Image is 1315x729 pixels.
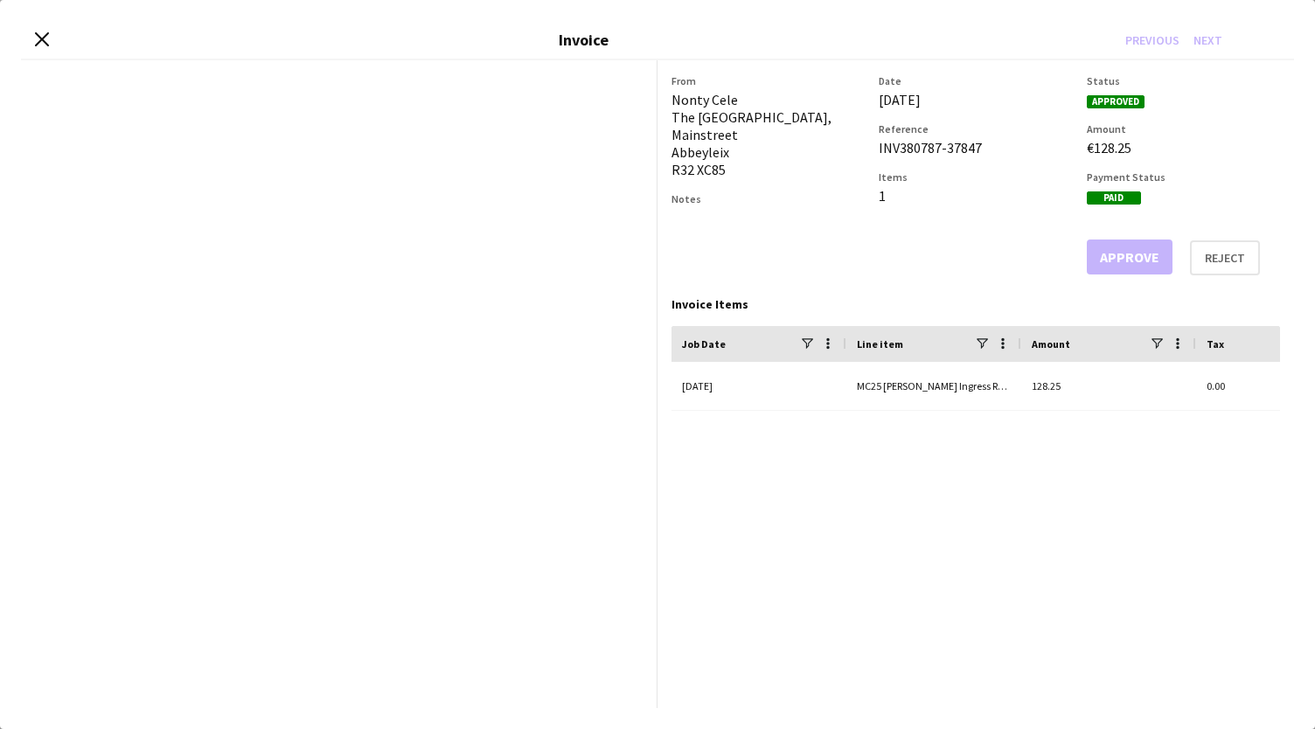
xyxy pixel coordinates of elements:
h3: Date [879,74,1072,87]
div: 128.25 [1021,362,1196,410]
h3: Status [1087,74,1280,87]
h3: Invoice [559,30,609,50]
span: Paid [1087,191,1141,205]
span: Approved [1087,95,1145,108]
div: 1 [879,187,1072,205]
span: Amount [1032,337,1070,351]
h3: Reference [879,122,1072,135]
span: Tax [1207,337,1224,351]
div: Nonty Cele The [GEOGRAPHIC_DATA], Mainstreet Abbeyleix R32 XC85 [671,91,865,178]
span: Job Date [682,337,726,351]
div: [DATE] [671,362,846,410]
h3: Amount [1087,122,1280,135]
div: INV380787-37847 [879,139,1072,156]
div: MC25 [PERSON_NAME] Ingress Route - [PERSON_NAME] (salary) [846,362,1021,410]
h3: From [671,74,865,87]
h3: Notes [671,192,865,205]
div: [DATE] [879,91,1072,108]
h3: Items [879,170,1072,184]
button: Reject [1190,240,1260,275]
div: Invoice Items [671,296,1280,312]
div: €128.25 [1087,139,1280,156]
h3: Payment Status [1087,170,1280,184]
span: Line item [857,337,903,351]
